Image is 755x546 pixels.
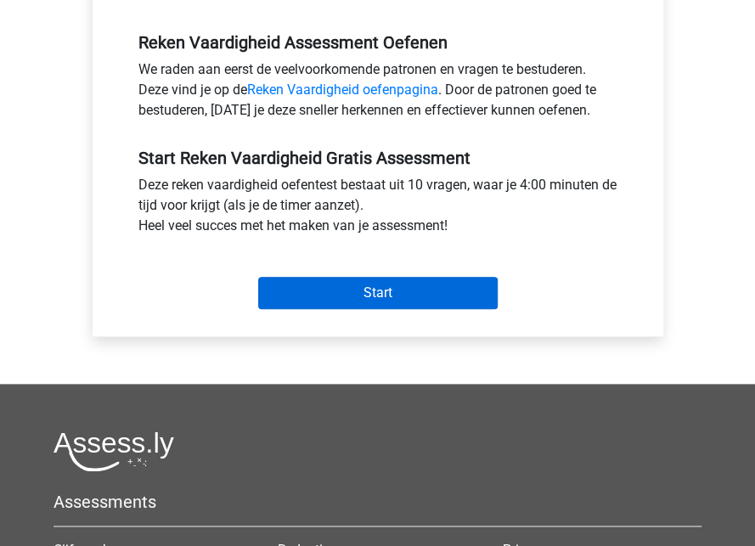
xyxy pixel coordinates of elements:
[247,82,438,98] a: Reken Vaardigheid oefenpagina
[54,431,174,471] img: Assessly logo
[126,175,630,243] div: Deze reken vaardigheid oefentest bestaat uit 10 vragen, waar je 4:00 minuten de tijd voor krijgt ...
[54,492,701,512] h5: Assessments
[138,148,617,168] h5: Start Reken Vaardigheid Gratis Assessment
[126,59,630,127] div: We raden aan eerst de veelvoorkomende patronen en vragen te bestuderen. Deze vind je op de . Door...
[138,32,617,53] h5: Reken Vaardigheid Assessment Oefenen
[258,277,498,309] input: Start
